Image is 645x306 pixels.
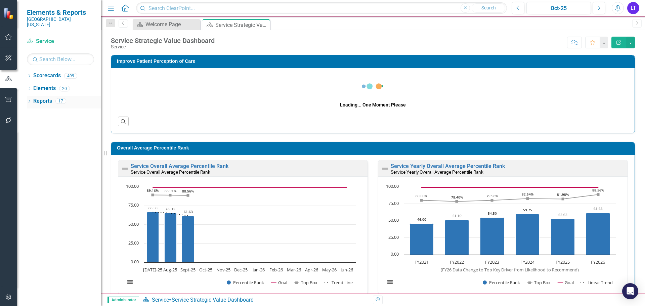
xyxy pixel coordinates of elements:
button: View chart menu, Chart [125,277,135,287]
path: FY2022, 51.1. Percentile Rank. [445,220,469,255]
text: 88.56% [592,188,604,192]
div: 20 [59,86,70,91]
text: 81.98% [557,192,569,197]
a: Scorecards [33,72,61,80]
text: 54.50 [488,211,497,216]
button: LT [627,2,639,14]
text: 78.40% [451,195,463,200]
svg: Interactive chart [122,183,359,293]
a: Service Yearly Overall Average Percentile Rank [391,163,505,169]
button: Show Top Box [527,279,551,286]
g: Trend Line, series 4 of 4. Line with 12 data points. [152,211,189,217]
svg: Interactive chart [382,183,619,293]
div: Chart. Highcharts interactive chart. [382,183,624,293]
text: 61.63 [594,206,603,211]
input: Search Below... [27,53,94,65]
path: FY2022, 78.4. Top Box. [456,200,458,203]
button: Show Percentile Rank [483,279,520,286]
text: 59.75 [523,208,532,212]
path: Sept-25, 61.625. Percentile Rank. [182,216,194,263]
text: Dec-25 [234,267,248,273]
div: Service [111,44,215,49]
path: FY2024, 82.54. Top Box. [526,198,529,200]
path: Jul-25, 89.1625. Top Box. [152,194,154,196]
text: 88.56% [182,189,194,193]
text: 50.00 [388,217,399,223]
text: Feb-26 [269,267,283,273]
path: FY2021, 46. Percentile Rank. [410,224,434,255]
text: 80.00% [416,193,427,198]
a: Welcome Page [134,20,198,29]
text: 100.00 [126,183,139,189]
span: Elements & Reports [27,8,94,16]
path: FY2025, 81.98. Top Box. [562,198,564,201]
text: FY2024 [520,259,535,265]
path: FY2021, 80. Top Box. [420,199,423,202]
path: Aug-25, 88.905. Top Box. [169,194,172,196]
text: 75.00 [388,200,399,206]
text: 100.00 [386,183,399,189]
path: FY2023, 79.98. Top Box. [491,199,493,202]
text: 50.00 [128,221,139,227]
text: Oct-25 [199,267,212,273]
text: Jun-26 [340,267,353,273]
a: Service [27,38,94,45]
g: Top Box, series 2 of 4. Line with 6 data points. [420,193,600,203]
a: Reports [33,97,52,105]
text: 46.00 [417,217,426,222]
div: Loading... One Moment Please [340,101,406,108]
button: Show Goal [271,279,287,286]
text: 66.50 [148,206,158,210]
g: Top Box, series 3 of 4. Line with 12 data points. [152,194,189,197]
text: May-26 [322,267,337,273]
small: [GEOGRAPHIC_DATA][US_STATE] [27,16,94,28]
g: Percentile Rank, series 1 of 4. Bar series with 6 bars. [410,213,610,255]
a: Service [152,297,169,303]
g: Percentile Rank, series 1 of 4. Bar series with 12 bars. [147,187,347,263]
div: Double-Click to Edit [118,160,368,295]
text: (FY26 Data Change to Top Key Driver from Likelihood to Recommend) [441,267,579,273]
text: FY2025 [556,259,570,265]
img: Not Defined [381,165,389,173]
button: Oct-25 [526,2,591,14]
span: Search [481,5,496,10]
button: Show Linear Trend [580,279,613,286]
path: FY2023, 54.5. Percentile Rank. [480,218,504,255]
text: 0.00 [391,251,399,257]
g: Goal, series 2 of 4. Line with 12 data points. [152,186,348,189]
path: Aug-25, 65.125. Percentile Rank. [165,213,177,263]
text: 52.63 [558,212,567,217]
text: 65.13 [166,207,175,211]
button: Show Percentile Rank [227,279,264,286]
div: Service Strategic Value Dashboard [172,297,254,303]
path: FY2024, 59.75. Percentile Rank. [516,214,540,255]
text: Aug-25 [163,267,177,273]
text: 61.63 [184,209,193,214]
div: 17 [55,98,66,104]
h3: Improve Patient Perception of Care [117,59,631,64]
text: 89.16% [147,188,159,193]
text: FY2021 [415,259,429,265]
path: FY2026, 61.63. Percentile Rank. [586,213,610,255]
div: Welcome Page [145,20,198,29]
small: Service Overall Average Percentile Rank [131,169,210,175]
input: Search ClearPoint... [136,2,507,14]
text: 51.10 [453,213,462,218]
text: 88.91% [165,188,176,193]
text: 0.00 [131,259,139,265]
div: 499 [64,73,77,79]
text: 75.00 [128,202,139,208]
path: Jul-25, 66.5. Percentile Rank. [147,212,159,263]
text: [DATE]-25 [143,267,162,273]
text: Nov-25 [216,267,230,273]
a: Service Overall Average Percentile Rank [131,163,228,169]
small: Service Yearly Overall Average Percentile Rank [391,169,483,175]
text: FY2026 [591,259,605,265]
div: Chart. Highcharts interactive chart. [122,183,364,293]
text: 25.00 [388,234,399,240]
text: Sept-25 [180,267,196,273]
button: Show Trend Line [325,279,353,286]
a: Elements [33,85,56,92]
text: 25.00 [128,240,139,246]
text: 79.98% [486,193,498,198]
